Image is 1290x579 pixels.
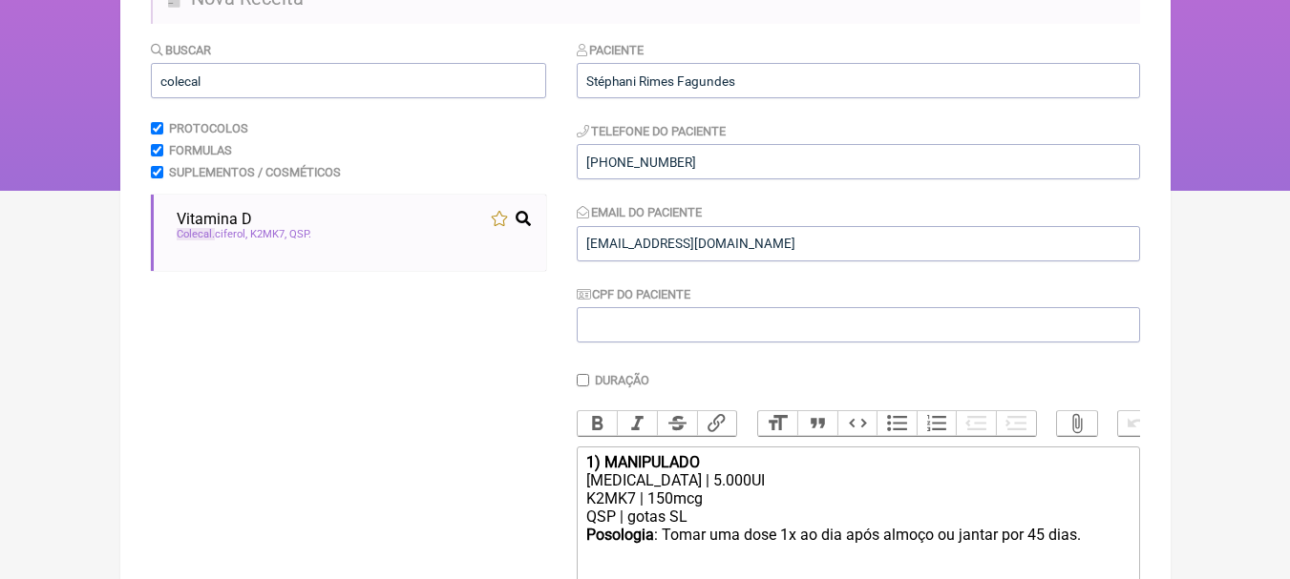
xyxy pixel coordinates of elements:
label: Formulas [169,143,232,157]
button: Italic [617,411,657,436]
input: exemplo: emagrecimento, ansiedade [151,63,546,98]
div: [MEDICAL_DATA] | 5.000UI [586,471,1129,489]
button: Code [837,411,878,436]
button: Heading [758,411,798,436]
button: Increase Level [996,411,1036,436]
label: Duração [595,373,649,387]
label: CPF do Paciente [577,287,691,301]
button: Attach Files [1057,411,1097,436]
span: Vitamina D [177,210,252,228]
button: Strikethrough [657,411,697,436]
strong: Posologia [586,526,654,544]
label: Suplementos / Cosméticos [169,165,341,179]
label: Protocolos [169,121,248,135]
button: Undo [1118,411,1158,436]
span: Colecal [177,228,215,240]
button: Link [697,411,737,436]
label: Paciente [577,43,645,57]
span: QSP [289,228,311,240]
div: : Tomar uma dose 1x ao dia após almoço ou jantar por 45 dias. ㅤ [586,526,1129,564]
button: Bullets [877,411,917,436]
label: Email do Paciente [577,205,703,219]
button: Bold [578,411,618,436]
button: Numbers [917,411,957,436]
button: Quote [797,411,837,436]
button: Decrease Level [956,411,996,436]
label: Buscar [151,43,212,57]
span: ciferol [177,228,247,240]
strong: 1) MANIPULADO [586,453,700,471]
span: K2MK7 [250,228,286,240]
div: QSP | gotas SL [586,507,1129,526]
label: Telefone do Paciente [577,124,727,138]
div: K2MK7 | 150mcg [586,489,1129,507]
